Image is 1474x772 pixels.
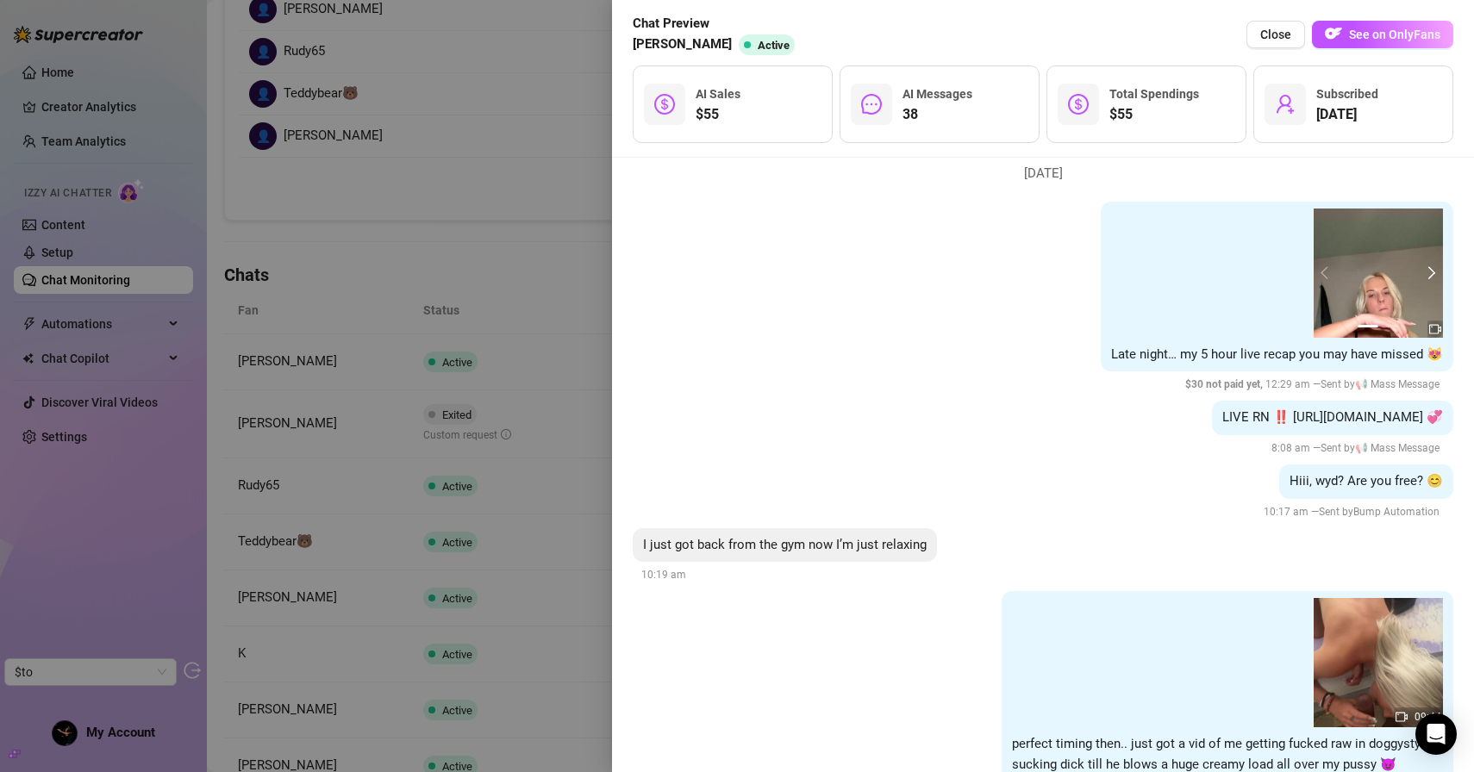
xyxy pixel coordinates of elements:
[633,14,802,34] span: Chat Preview
[1109,87,1199,101] span: Total Spendings
[1429,323,1441,335] span: video-camera
[696,104,740,125] span: $55
[1271,442,1445,454] span: 8:08 am —
[1312,21,1453,49] a: OFSee on OnlyFans
[696,87,740,101] span: AI Sales
[1109,104,1199,125] span: $55
[1312,21,1453,48] button: OFSee on OnlyFans
[1222,409,1443,425] span: LIVE RN ‼️ [URL][DOMAIN_NAME] 💞
[633,34,732,55] span: [PERSON_NAME]
[1349,28,1440,41] span: See on OnlyFans
[1011,164,1076,184] span: [DATE]
[1264,506,1445,518] span: 10:17 am —
[1290,473,1443,489] span: Hiii, wyd? Are you free? 😊
[1415,713,1457,755] div: Open Intercom Messenger
[758,39,790,52] span: Active
[1185,378,1445,390] span: 12:29 am —
[1275,94,1296,115] span: user-add
[1321,378,1440,390] span: Sent by 📢 Mass Message
[1316,104,1378,125] span: [DATE]
[1385,325,1399,327] button: 2
[1314,598,1443,727] img: media
[1185,378,1265,390] span: $ 30 not paid yet ,
[903,104,972,125] span: 38
[861,94,882,115] span: message
[1012,736,1441,772] span: perfect timing then.. just got a vid of me getting fucked raw in doggystyle n sucking dick till h...
[1260,28,1291,41] span: Close
[1319,506,1440,518] span: Sent by Bump Automation
[641,569,686,581] span: 10:19 am
[1396,711,1408,723] span: video-camera
[1316,87,1378,101] span: Subscribed
[1415,711,1441,723] span: 09:44
[1111,346,1443,362] span: Late night… my 5 hour live recap you may have missed 😻
[903,87,972,101] span: AI Messages
[654,94,675,115] span: dollar
[643,537,927,552] span: I just got back from the gym now I’m just relaxing
[1068,94,1089,115] span: dollar
[1422,266,1436,280] button: next
[1321,266,1334,280] button: prev
[1325,25,1342,42] img: OF
[1314,209,1443,338] img: media
[1321,442,1440,454] span: Sent by 📢 Mass Message
[1246,21,1305,48] button: Close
